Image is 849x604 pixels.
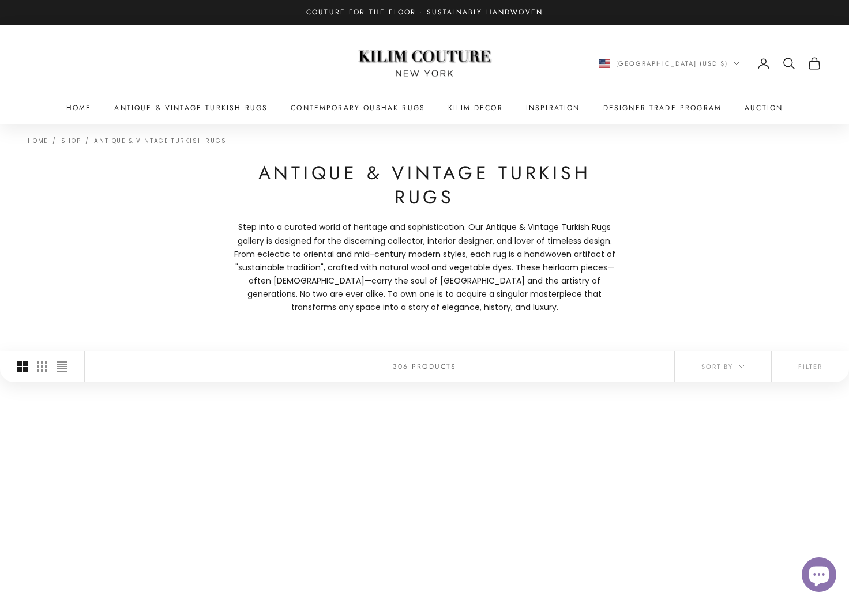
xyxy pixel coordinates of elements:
a: Home [28,137,48,145]
a: Home [66,102,92,114]
button: Switch to compact product images [57,351,67,382]
summary: Kilim Decor [448,102,503,114]
img: United States [599,59,610,68]
nav: Primary navigation [28,102,821,114]
button: Change country or currency [599,58,740,69]
button: Switch to larger product images [17,351,28,382]
h1: Antique & Vintage Turkish Rugs [228,161,621,209]
button: Switch to smaller product images [37,351,47,382]
span: Sort by [701,361,745,372]
inbox-online-store-chat: Shopify online store chat [798,557,840,595]
a: Contemporary Oushak Rugs [291,102,425,114]
a: Auction [745,102,783,114]
button: Filter [772,351,849,382]
a: Antique & Vintage Turkish Rugs [94,137,226,145]
p: Couture for the Floor · Sustainably Handwoven [306,7,543,18]
a: Designer Trade Program [603,102,722,114]
button: Sort by [675,351,771,382]
a: Antique & Vintage Turkish Rugs [114,102,268,114]
p: Step into a curated world of heritage and sophistication. Our Antique & Vintage Turkish Rugs gall... [228,221,621,314]
img: Logo of Kilim Couture New York [352,36,497,91]
a: Inspiration [526,102,580,114]
nav: Secondary navigation [599,56,822,70]
a: Shop [61,137,81,145]
span: [GEOGRAPHIC_DATA] (USD $) [616,58,728,69]
nav: Breadcrumb [28,136,226,144]
p: 306 products [393,361,457,372]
